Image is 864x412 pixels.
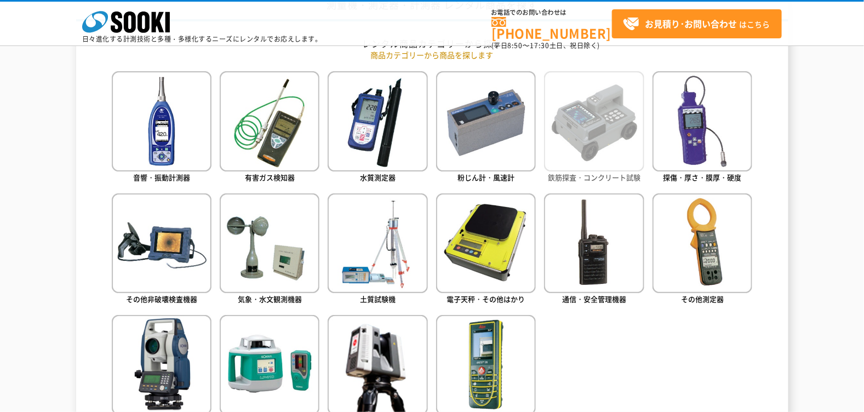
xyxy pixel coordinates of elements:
[544,71,644,185] a: 鉄筋探査・コンクリート試験
[544,193,644,293] img: 通信・安全管理機器
[653,71,752,171] img: 探傷・厚さ・膜厚・硬度
[112,193,211,307] a: その他非破壊検査機器
[82,36,322,42] p: 日々進化する計測技術と多種・多様化するニーズにレンタルでお応えします。
[436,71,536,171] img: 粉じん計・風速計
[112,71,211,171] img: 音響・振動計測器
[328,71,427,185] a: 水質測定器
[328,71,427,171] img: 水質測定器
[220,71,319,171] img: 有害ガス検知器
[220,193,319,307] a: 気象・水文観測機器
[645,17,737,30] strong: お見積り･お問い合わせ
[220,193,319,293] img: 気象・水文観測機器
[544,71,644,171] img: 鉄筋探査・コンクリート試験
[328,193,427,293] img: 土質試験機
[653,71,752,185] a: 探傷・厚さ・膜厚・硬度
[681,294,724,304] span: その他測定器
[663,172,742,182] span: 探傷・厚さ・膜厚・硬度
[544,193,644,307] a: 通信・安全管理機器
[548,172,640,182] span: 鉄筋探査・コンクリート試験
[112,71,211,185] a: 音響・振動計測器
[220,71,319,185] a: 有害ガス検知器
[436,193,536,307] a: 電子天秤・その他はかり
[562,294,626,304] span: 通信・安全管理機器
[447,294,525,304] span: 電子天秤・その他はかり
[491,17,612,39] a: [PHONE_NUMBER]
[457,172,514,182] span: 粉じん計・風速計
[653,193,752,307] a: その他測定器
[491,41,600,50] span: (平日 ～ 土日、祝日除く)
[238,294,302,304] span: 気象・水文観測機器
[126,294,197,304] span: その他非破壊検査機器
[328,193,427,307] a: 土質試験機
[112,193,211,293] img: その他非破壊検査機器
[245,172,295,182] span: 有害ガス検知器
[623,16,770,32] span: はこちら
[436,71,536,185] a: 粉じん計・風速計
[653,193,752,293] img: その他測定器
[360,172,396,182] span: 水質測定器
[530,41,550,50] span: 17:30
[360,294,396,304] span: 土質試験機
[612,9,782,38] a: お見積り･お問い合わせはこちら
[491,9,612,16] span: お電話でのお問い合わせは
[508,41,523,50] span: 8:50
[133,172,190,182] span: 音響・振動計測器
[436,193,536,293] img: 電子天秤・その他はかり
[112,49,753,61] p: 商品カテゴリーから商品を探します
